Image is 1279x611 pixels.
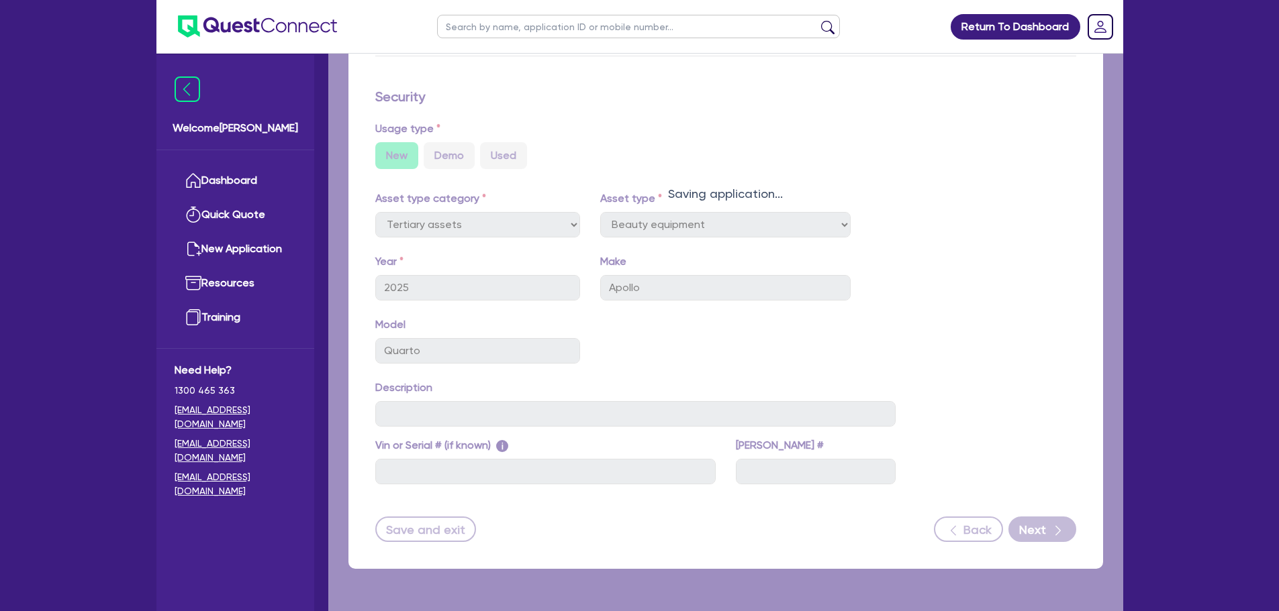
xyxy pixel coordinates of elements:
[175,300,296,335] a: Training
[951,14,1080,40] a: Return To Dashboard
[185,207,201,223] img: quick-quote
[175,384,296,398] span: 1300 465 363
[185,309,201,325] img: training
[437,15,840,38] input: Search by name, application ID or mobile number...
[185,275,201,291] img: resources
[175,470,296,498] a: [EMAIL_ADDRESS][DOMAIN_NAME]
[328,184,1123,203] div: Saving application...
[175,164,296,198] a: Dashboard
[178,15,337,38] img: quest-connect-logo-blue
[175,403,296,431] a: [EMAIL_ADDRESS][DOMAIN_NAME]
[185,241,201,257] img: new-application
[175,198,296,232] a: Quick Quote
[175,266,296,300] a: Resources
[175,232,296,266] a: New Application
[175,76,200,102] img: icon-menu-close
[175,362,296,378] span: Need Help?
[173,120,298,136] span: Welcome [PERSON_NAME]
[175,437,296,465] a: [EMAIL_ADDRESS][DOMAIN_NAME]
[1083,9,1118,44] a: Dropdown toggle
